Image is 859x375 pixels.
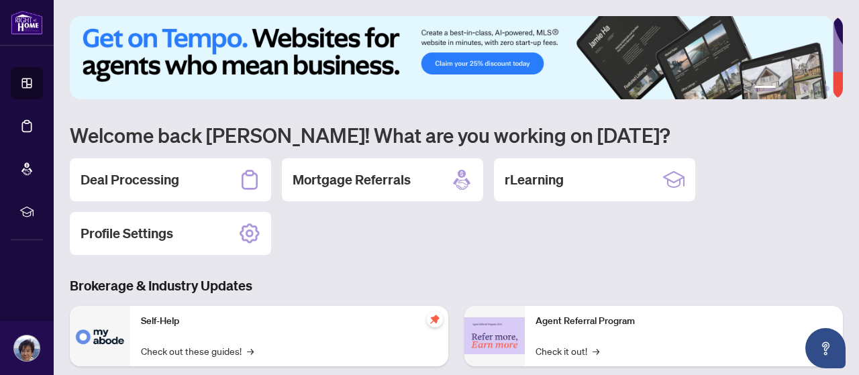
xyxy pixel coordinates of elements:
a: Check out these guides!→ [141,343,254,358]
span: → [247,343,254,358]
h2: rLearning [505,170,564,189]
button: 1 [754,86,776,91]
h2: Profile Settings [81,224,173,243]
button: Open asap [805,328,846,368]
button: 4 [803,86,808,91]
img: logo [11,10,43,35]
h3: Brokerage & Industry Updates [70,276,843,295]
img: Profile Icon [14,335,40,361]
p: Agent Referral Program [536,314,832,329]
h2: Mortgage Referrals [293,170,411,189]
img: Self-Help [70,306,130,366]
h1: Welcome back [PERSON_NAME]! What are you working on [DATE]? [70,122,843,148]
button: 3 [792,86,797,91]
a: Check it out!→ [536,343,599,358]
span: pushpin [427,311,443,327]
h2: Deal Processing [81,170,179,189]
img: Agent Referral Program [464,317,525,354]
p: Self-Help [141,314,438,329]
button: 5 [813,86,819,91]
img: Slide 0 [70,16,833,99]
button: 2 [781,86,787,91]
span: → [593,343,599,358]
button: 6 [824,86,829,91]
